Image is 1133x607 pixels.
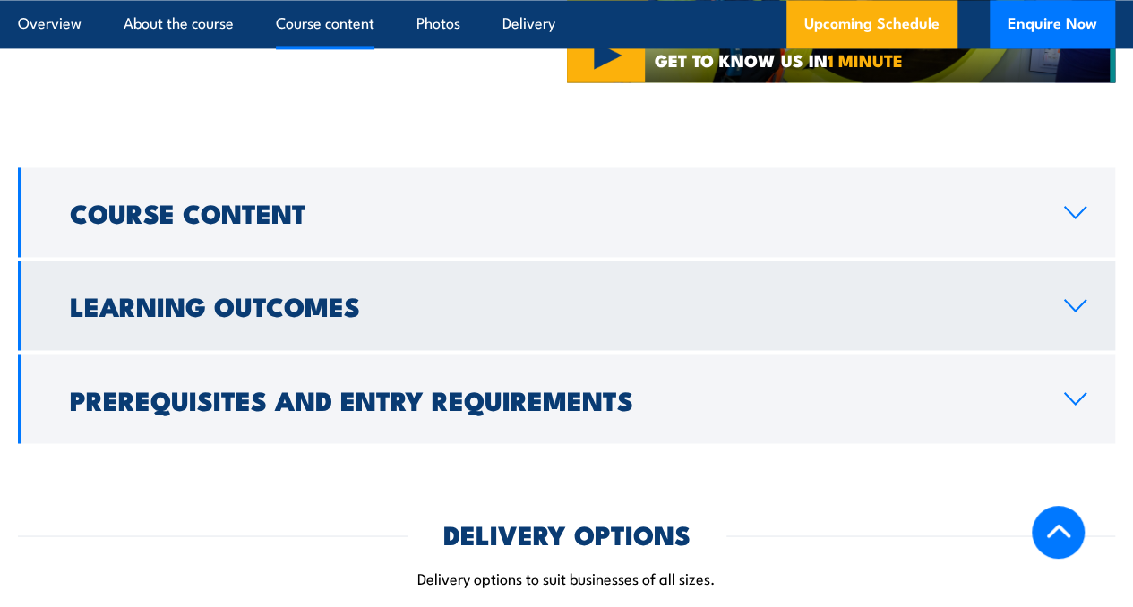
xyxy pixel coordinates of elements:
a: Learning Outcomes [18,261,1115,350]
strong: 1 MINUTE [828,47,903,73]
h2: Course Content [70,201,1035,224]
p: Delivery options to suit businesses of all sizes. [18,567,1115,587]
a: Course Content [18,167,1115,257]
span: GET TO KNOW US IN [655,52,903,68]
h2: Prerequisites and Entry Requirements [70,387,1035,410]
a: Prerequisites and Entry Requirements [18,354,1115,443]
h2: Learning Outcomes [70,294,1035,317]
h2: DELIVERY OPTIONS [443,521,691,544]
